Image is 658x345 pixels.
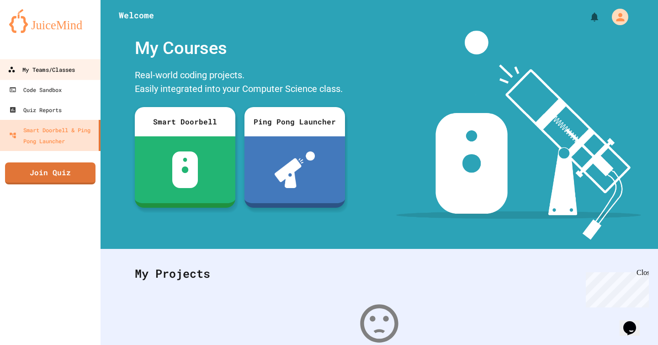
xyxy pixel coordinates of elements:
[130,31,350,66] div: My Courses
[602,6,631,27] div: My Account
[172,151,198,188] img: sdb-white.svg
[275,151,315,188] img: ppl-with-ball.png
[9,9,91,33] img: logo-orange.svg
[9,84,62,95] div: Code Sandbox
[9,124,95,146] div: Smart Doorbell & Ping Pong Launcher
[130,66,350,100] div: Real-world coding projects. Easily integrated into your Computer Science class.
[9,104,62,115] div: Quiz Reports
[244,107,345,136] div: Ping Pong Launcher
[126,256,633,291] div: My Projects
[4,4,63,58] div: Chat with us now!Close
[5,162,96,184] a: Join Quiz
[582,269,649,307] iframe: chat widget
[620,308,649,336] iframe: chat widget
[8,64,75,75] div: My Teams/Classes
[135,107,235,136] div: Smart Doorbell
[572,9,602,25] div: My Notifications
[396,31,641,240] img: banner-image-my-projects.png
